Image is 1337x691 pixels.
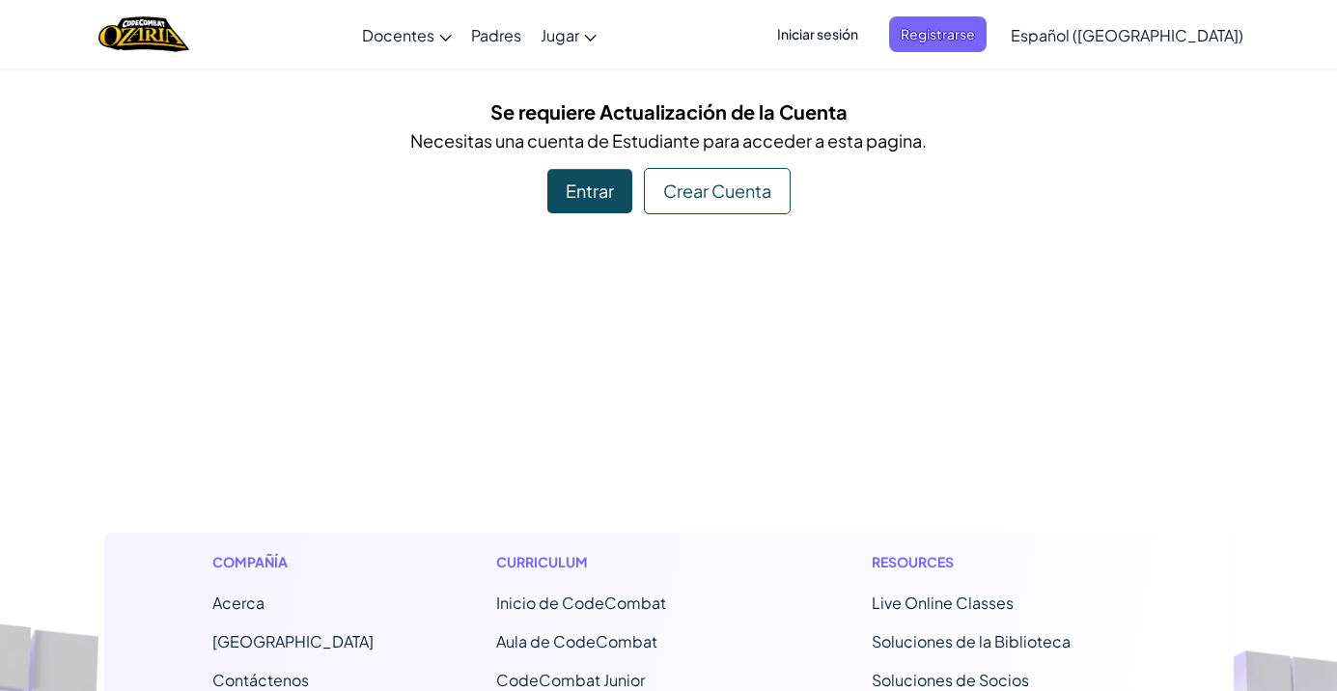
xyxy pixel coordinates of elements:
[98,14,188,54] img: Home
[766,16,870,52] button: Iniciar sesión
[212,593,265,613] a: Acerca
[872,631,1071,651] a: Soluciones de la Biblioteca
[362,25,434,45] span: Docentes
[541,25,579,45] span: Jugar
[1001,9,1253,61] a: Español ([GEOGRAPHIC_DATA])
[119,97,1219,126] h5: Se requiere Actualización de la Cuenta
[872,593,1014,613] a: Live Online Classes
[889,16,987,52] button: Registrarse
[461,9,531,61] a: Padres
[531,9,606,61] a: Jugar
[212,552,374,572] h1: Compañía
[496,631,657,651] a: Aula de CodeCombat
[496,593,666,613] span: Inicio de CodeCombat
[119,126,1219,154] p: Necesitas una cuenta de Estudiante para acceder a esta pagina.
[547,169,632,213] div: Entrar
[98,14,188,54] a: Ozaria by CodeCombat logo
[872,670,1029,690] a: Soluciones de Socios
[496,670,645,690] a: CodeCombat Junior
[872,552,1126,572] h1: Resources
[644,168,791,214] div: Crear Cuenta
[1011,25,1243,45] span: Español ([GEOGRAPHIC_DATA])
[212,670,309,690] span: Contáctenos
[212,631,374,651] a: [GEOGRAPHIC_DATA]
[352,9,461,61] a: Docentes
[496,552,750,572] h1: Curriculum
